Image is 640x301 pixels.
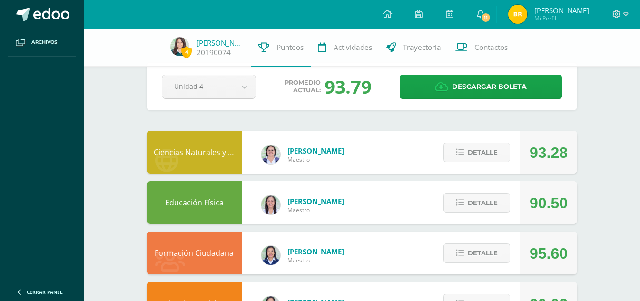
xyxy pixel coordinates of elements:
div: Formación Ciudadana [147,232,242,274]
a: 20190074 [197,48,231,58]
a: Descargar boleta [400,75,562,99]
span: Archivos [31,39,57,46]
a: Contactos [448,29,515,67]
span: Unidad 4 [174,75,221,97]
a: Archivos [8,29,76,57]
span: [PERSON_NAME] [287,247,344,256]
span: Detalle [468,144,498,161]
button: Detalle [443,243,510,263]
span: Promedio actual: [285,79,321,94]
img: 5801ad5ff5da2f5280a24362957fe2c4.png [508,5,527,24]
div: Ciencias Naturales y Tecnología [147,131,242,174]
span: 11 [481,12,491,23]
div: 93.79 [325,74,372,99]
span: Maestro [287,206,344,214]
div: 90.50 [530,182,568,224]
span: [PERSON_NAME] [287,146,344,155]
a: Actividades [311,29,379,67]
span: Maestro [287,256,344,264]
span: Trayectoria [403,42,441,52]
a: Unidad 4 [162,75,256,98]
span: Cerrar panel [27,289,63,295]
a: [PERSON_NAME] [197,38,244,48]
img: f77eda19ab9d4901e6803b4611072024.png [261,195,280,214]
span: Descargar boleta [452,75,527,98]
span: Detalle [468,194,498,212]
span: Detalle [468,244,498,262]
span: Maestro [287,155,344,164]
a: Trayectoria [379,29,448,67]
span: Punteos [276,42,304,52]
div: 93.28 [530,131,568,174]
span: [PERSON_NAME] [534,6,589,15]
img: 488a420d0d1d2659f932af3dd8ec560d.png [170,37,189,56]
span: Actividades [334,42,372,52]
span: [PERSON_NAME] [287,196,344,206]
div: 95.60 [530,232,568,275]
span: 4 [181,46,192,58]
div: Educación Física [147,181,242,224]
a: Punteos [251,29,311,67]
button: Detalle [443,143,510,162]
img: 0720b70caab395a5f554da48e8831271.png [261,246,280,265]
button: Detalle [443,193,510,213]
img: 7f3683f90626f244ba2c27139dbb4749.png [261,145,280,164]
span: Contactos [474,42,508,52]
span: Mi Perfil [534,14,589,22]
